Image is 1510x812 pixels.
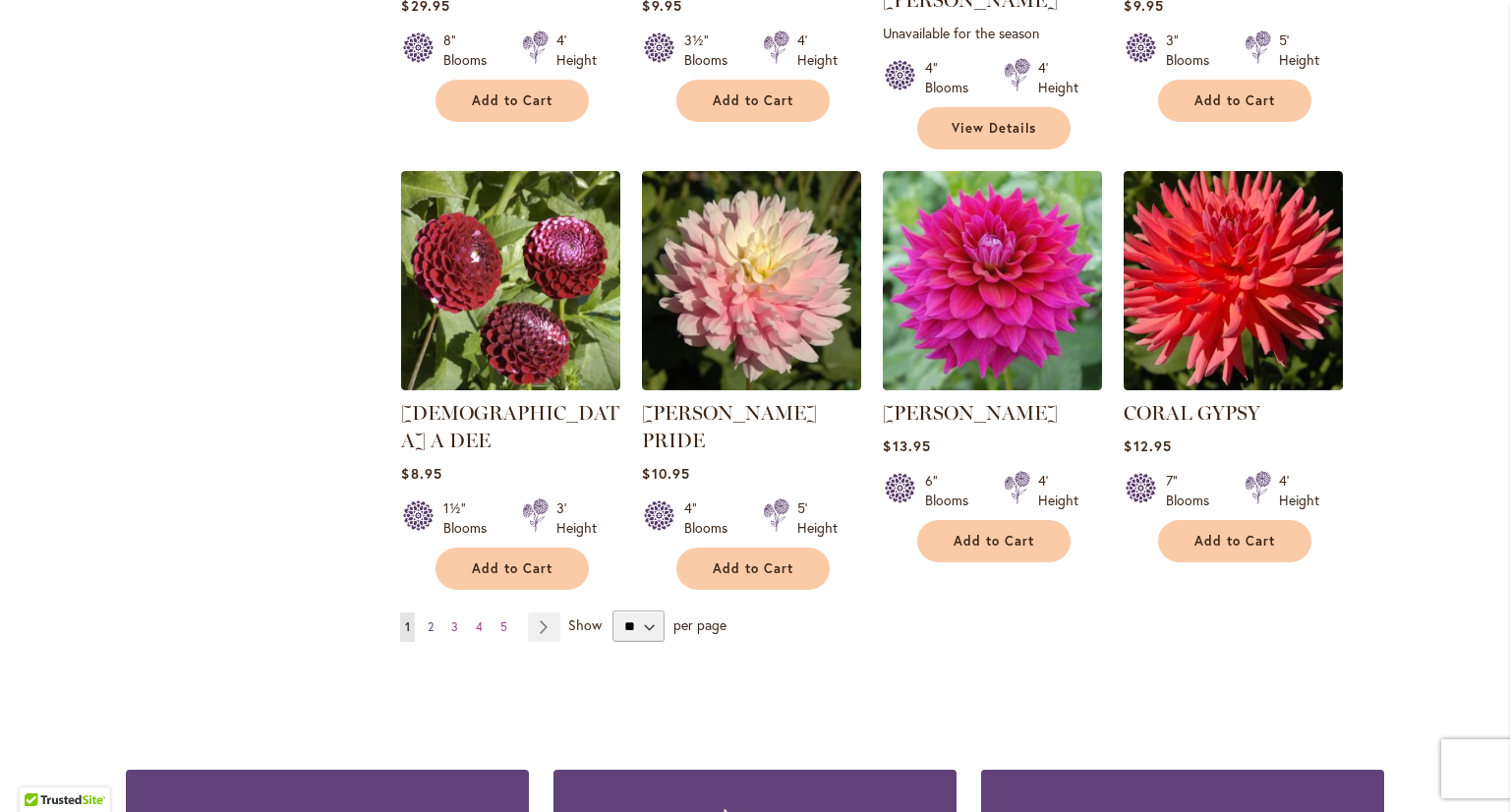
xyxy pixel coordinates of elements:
div: 4' Height [1038,58,1078,97]
span: Add to Cart [1194,92,1275,109]
img: CHILSON'S PRIDE [642,171,861,390]
div: 4' Height [1279,471,1319,510]
a: [DEMOGRAPHIC_DATA] A DEE [401,401,619,452]
span: per page [673,615,726,634]
span: 5 [500,619,507,634]
span: View Details [952,120,1036,137]
span: Add to Cart [713,560,793,577]
a: 3 [446,612,463,642]
button: Add to Cart [1158,80,1311,122]
a: [PERSON_NAME] PRIDE [642,401,817,452]
span: $10.95 [642,464,689,483]
span: $8.95 [401,464,441,483]
a: CHLOE JANAE [883,376,1102,394]
span: Add to Cart [954,533,1034,550]
div: 7" Blooms [1166,471,1221,510]
span: 2 [428,619,434,634]
img: CORAL GYPSY [1124,171,1343,390]
span: 3 [451,619,458,634]
button: Add to Cart [676,80,830,122]
div: 4' Height [556,30,597,70]
div: 4' Height [1038,471,1078,510]
a: View Details [917,107,1071,149]
button: Add to Cart [1158,520,1311,562]
a: [PERSON_NAME] [883,401,1058,425]
span: Add to Cart [713,92,793,109]
button: Add to Cart [917,520,1071,562]
a: CORAL GYPSY [1124,401,1260,425]
a: 5 [495,612,512,642]
span: $13.95 [883,436,930,455]
button: Add to Cart [436,548,589,590]
div: 4" Blooms [684,498,739,538]
div: 3' Height [556,498,597,538]
span: Add to Cart [1194,533,1275,550]
a: 2 [423,612,438,642]
div: 1½" Blooms [443,498,498,538]
div: 8" Blooms [443,30,498,70]
button: Add to Cart [676,548,830,590]
iframe: Launch Accessibility Center [15,742,70,797]
a: CHICK A DEE [401,376,620,394]
span: Show [568,615,602,634]
img: CHLOE JANAE [883,171,1102,390]
div: 4" Blooms [925,58,980,97]
p: Unavailable for the season [883,24,1102,42]
img: CHICK A DEE [401,171,620,390]
div: 3" Blooms [1166,30,1221,70]
span: Add to Cart [472,560,552,577]
a: CHILSON'S PRIDE [642,376,861,394]
div: 6" Blooms [925,471,980,510]
span: $12.95 [1124,436,1171,455]
span: 1 [405,619,410,634]
a: 4 [471,612,488,642]
a: CORAL GYPSY [1124,376,1343,394]
button: Add to Cart [436,80,589,122]
div: 5' Height [797,498,838,538]
div: 3½" Blooms [684,30,739,70]
span: 4 [476,619,483,634]
span: Add to Cart [472,92,552,109]
div: 5' Height [1279,30,1319,70]
div: 4' Height [797,30,838,70]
